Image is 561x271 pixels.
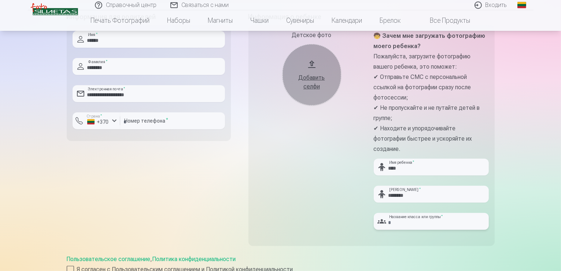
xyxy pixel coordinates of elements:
[374,104,480,122] font: ✔ Не пропускайте и не путайте детей в группе;
[31,3,78,15] img: /v3
[181,1,229,8] font: Связаться с нами
[410,10,479,31] a: Все продукты
[374,73,471,101] font: ✔ Отправьте СМС с персональной ссылкой на фотографии сразу после фотосессии;
[374,32,486,50] font: 🧒 Зачем мне загружать фотографию моего ребенка?
[97,119,109,125] font: +370
[299,74,325,90] font: Добавить селфи
[73,112,120,129] button: Страна*+370
[91,17,150,24] font: Печать фотографий
[486,1,507,8] font: Входить
[152,256,236,263] a: Политика конфиденциальности
[374,125,472,152] font: ✔ Находите и упорядочивайте фотографии быстрее и ускоряйте их создание.
[199,10,242,31] a: Магниты
[208,17,233,24] font: Магниты
[332,17,362,24] font: Календари
[287,17,314,24] font: Сувениры
[167,17,191,24] font: Наборы
[430,17,470,24] font: Все продукты
[374,53,471,70] font: Пожалуйста, загрузите фотографию вашего ребенка, это поможет:
[251,17,269,24] font: Чашки
[283,44,341,105] button: Добавить селфи
[278,10,323,31] a: Сувениры
[159,10,199,31] a: Наборы
[371,10,410,31] a: Брелок
[82,10,159,31] a: Печать фотографий
[106,1,156,8] font: Справочный центр
[323,10,371,31] a: Календари
[380,17,401,24] font: Брелок
[86,114,100,118] font: Страна
[292,32,332,39] font: Детское фото
[242,10,278,31] a: Чашки
[67,256,151,263] a: Пользовательское соглашение
[151,256,152,263] font: ,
